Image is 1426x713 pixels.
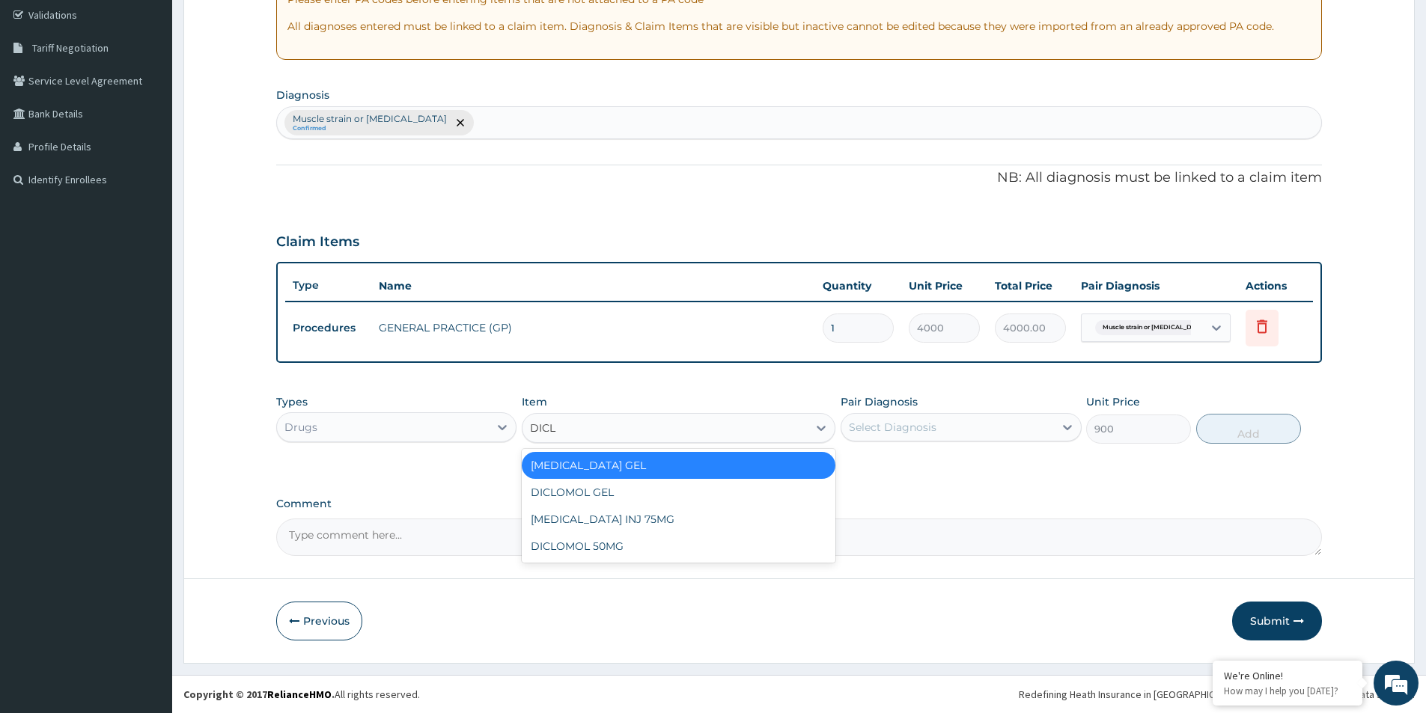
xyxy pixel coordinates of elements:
[285,272,371,299] th: Type
[87,189,207,340] span: We're online!
[183,688,335,701] strong: Copyright © 2017 .
[267,688,332,701] a: RelianceHMO
[849,420,936,435] div: Select Diagnosis
[371,313,815,343] td: GENERAL PRACTICE (GP)
[276,396,308,408] label: Types
[293,125,447,132] small: Confirmed
[522,394,547,409] label: Item
[1073,271,1238,301] th: Pair Diagnosis
[841,394,918,409] label: Pair Diagnosis
[172,675,1426,713] footer: All rights reserved.
[1232,602,1322,640] button: Submit
[1019,687,1415,702] div: Redefining Heath Insurance in [GEOGRAPHIC_DATA] using Telemedicine and Data Science!
[293,113,447,125] p: Muscle strain or [MEDICAL_DATA]
[7,408,285,461] textarea: Type your message and hit 'Enter'
[522,533,835,560] div: DICLOMOL 50MG
[276,88,329,102] label: Diagnosis
[1238,271,1313,301] th: Actions
[901,271,987,301] th: Unit Price
[28,75,61,112] img: d_794563401_company_1708531726252_794563401
[285,314,371,342] td: Procedures
[276,168,1322,188] p: NB: All diagnosis must be linked to a claim item
[246,7,281,43] div: Minimize live chat window
[32,41,109,55] span: Tariff Negotiation
[1224,669,1351,682] div: We're Online!
[522,479,835,506] div: DICLOMOL GEL
[276,498,1322,510] label: Comment
[371,271,815,301] th: Name
[1086,394,1140,409] label: Unit Price
[1095,320,1214,335] span: Muscle strain or [MEDICAL_DATA]
[1224,685,1351,697] p: How may I help you today?
[276,234,359,251] h3: Claim Items
[1196,414,1301,444] button: Add
[287,19,1311,34] p: All diagnoses entered must be linked to a claim item. Diagnosis & Claim Items that are visible bu...
[276,602,362,640] button: Previous
[522,506,835,533] div: [MEDICAL_DATA] INJ 75MG
[454,116,467,129] span: remove selection option
[284,420,317,435] div: Drugs
[78,84,252,103] div: Chat with us now
[815,271,901,301] th: Quantity
[987,271,1073,301] th: Total Price
[522,452,835,479] div: [MEDICAL_DATA] GEL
